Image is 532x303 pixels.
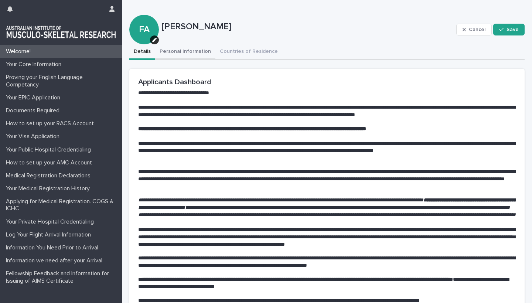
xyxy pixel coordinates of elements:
p: Information You Need Prior to Arrival [3,244,104,251]
p: Welcome! [3,48,37,55]
p: Your Public Hospital Credentialing [3,146,97,153]
h2: Applicants Dashboard [138,78,516,86]
p: Your Core Information [3,61,67,68]
img: 1xcjEmqDTcmQhduivVBy [6,24,116,39]
button: Cancel [456,24,492,35]
p: Proving your English Language Competancy [3,74,122,88]
p: Medical Registration Declarations [3,172,96,179]
p: Applying for Medical Registration. COGS & ICHC [3,198,122,212]
p: Your Visa Application [3,133,65,140]
p: How to set up your RACS Account [3,120,100,127]
p: Documents Required [3,107,65,114]
p: Fellowship Feedback and Information for Issuing of AIMS Certificate [3,270,122,284]
p: Your Private Hospital Credentialing [3,218,100,225]
p: [PERSON_NAME] [162,21,453,32]
button: Details [129,44,155,60]
span: Save [507,27,519,32]
p: Log Your Flight Arrival Information [3,231,97,238]
p: Your Medical Registration History [3,185,96,192]
p: How to set up your AMC Account [3,159,98,166]
p: Information we need after your Arrival [3,257,108,264]
button: Personal Information [155,44,215,60]
p: Your EPIC Application [3,94,66,101]
span: Cancel [469,27,485,32]
button: Save [493,24,525,35]
button: Countries of Residence [215,44,282,60]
